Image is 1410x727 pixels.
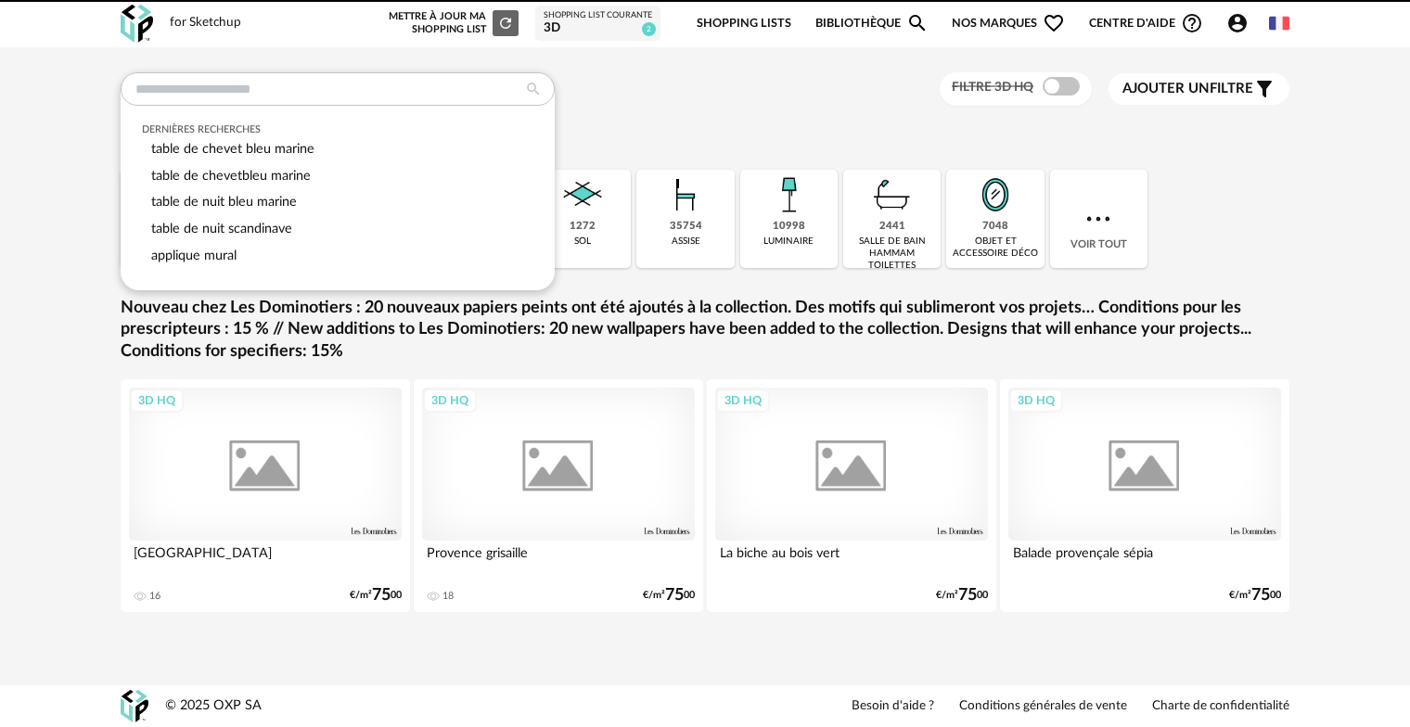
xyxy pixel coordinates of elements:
div: €/m² 00 [350,589,402,602]
a: 3D HQ Provence grisaille 18 €/m²7500 [414,379,703,612]
div: 3D HQ [716,389,770,413]
span: Centre d'aideHelp Circle Outline icon [1089,12,1203,34]
span: 2 [642,22,656,36]
span: Account Circle icon [1226,12,1249,34]
span: table de chevet bleu marine [151,142,314,156]
span: table de nuit bleu marine [151,195,297,209]
a: BibliothèqueMagnify icon [815,2,929,45]
span: applique mural [151,249,237,262]
span: Help Circle Outline icon [1181,12,1203,34]
div: €/m² 00 [936,589,988,602]
div: 16 [149,590,160,603]
div: luminaire [763,236,814,248]
div: 1272 [570,220,596,234]
span: filtre [1122,80,1253,98]
div: Provence grisaille [422,541,695,578]
div: Voir tout [1050,170,1147,268]
a: 3D HQ La biche au bois vert €/m²7500 [707,379,996,612]
div: salle de bain hammam toilettes [849,236,935,272]
div: 10998 [773,220,805,234]
div: 7048 [982,220,1008,234]
a: Besoin d'aide ? [852,698,934,715]
div: Dernières recherches [142,123,534,136]
div: Mettre à jour ma Shopping List [385,10,519,36]
a: Nouveau chez Les Dominotiers : 20 nouveaux papiers peints ont été ajoutés à la collection. Des mo... [121,298,1289,363]
a: 3D HQ [GEOGRAPHIC_DATA] 16 €/m²7500 [121,379,410,612]
div: for Sketchup [170,15,241,32]
span: Ajouter un [1122,82,1210,96]
div: Balade provençale sépia [1008,541,1281,578]
img: more.7b13dc1.svg [1082,202,1115,236]
div: 3D HQ [423,389,477,413]
div: sol [574,236,591,248]
span: table de nuit scandinave [151,222,292,236]
img: OXP [121,690,148,722]
span: 75 [372,589,391,602]
img: OXP [121,5,153,43]
span: table de chevetbleu marine [151,169,311,183]
div: 35754 [670,220,702,234]
div: La biche au bois vert [715,541,988,578]
div: €/m² 00 [1229,589,1281,602]
div: 3D [544,20,652,37]
span: Refresh icon [497,18,514,28]
div: 3D HQ [1009,389,1063,413]
a: Charte de confidentialité [1152,698,1289,715]
div: [GEOGRAPHIC_DATA] [129,541,402,578]
span: Filter icon [1253,78,1275,100]
div: 18 [442,590,454,603]
img: Salle%20de%20bain.png [867,170,917,220]
button: Ajouter unfiltre Filter icon [1109,73,1289,105]
a: Shopping Lists [697,2,791,45]
div: assise [672,236,700,248]
a: 3D HQ Balade provençale sépia €/m²7500 [1000,379,1289,612]
div: 2441 [879,220,905,234]
span: Nos marques [952,2,1065,45]
div: © 2025 OXP SA [165,697,262,715]
img: Sol.png [558,170,608,220]
a: Shopping List courante 3D 2 [544,10,652,37]
div: €/m² 00 [643,589,695,602]
div: objet et accessoire déco [952,236,1038,260]
img: Luminaire.png [763,170,814,220]
span: 75 [665,589,684,602]
img: fr [1269,13,1289,33]
a: Conditions générales de vente [959,698,1127,715]
img: Miroir.png [970,170,1020,220]
span: Magnify icon [906,12,929,34]
span: Account Circle icon [1226,12,1257,34]
span: 75 [1251,589,1270,602]
img: Assise.png [660,170,711,220]
div: 3D HQ [130,389,184,413]
span: Filtre 3D HQ [952,81,1033,94]
span: Heart Outline icon [1043,12,1065,34]
div: Shopping List courante [544,10,652,21]
span: 75 [958,589,977,602]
